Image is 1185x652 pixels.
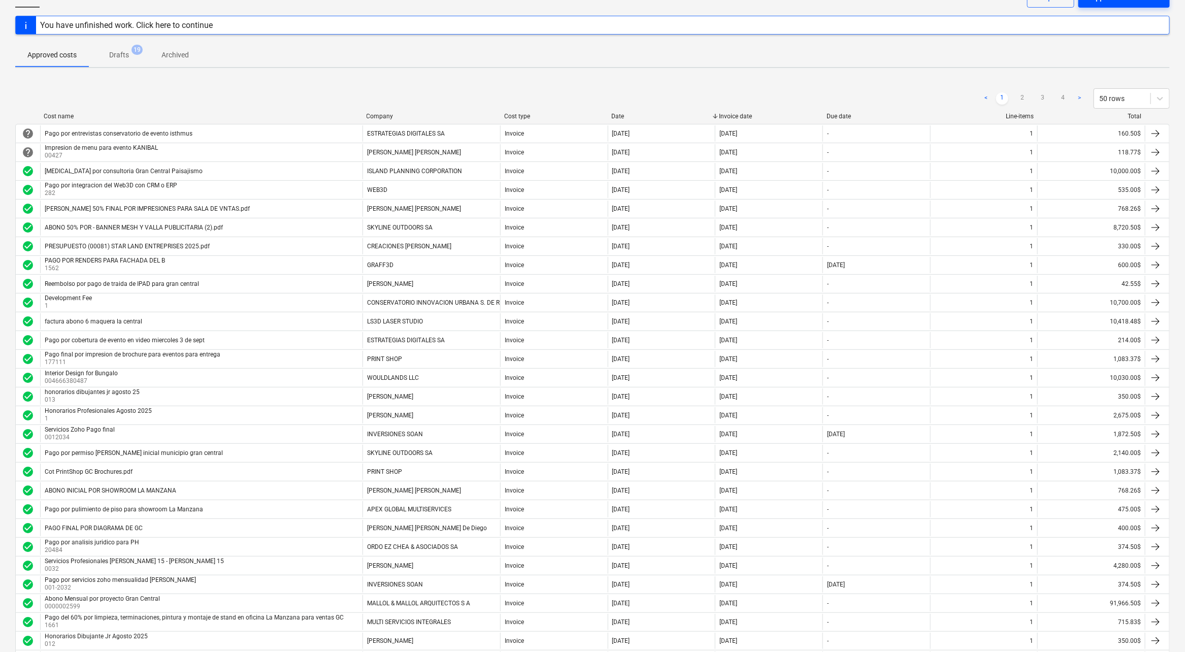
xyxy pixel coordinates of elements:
p: Drafts [109,50,129,60]
div: Invoice [505,600,524,607]
div: [DATE] [719,243,737,250]
div: Development Fee [45,295,92,302]
div: [DATE] [719,506,737,513]
p: 1 [45,302,94,310]
div: Invoice was approved [22,484,34,497]
div: - [827,600,829,607]
div: 350.00$ [1037,388,1145,405]
div: Invoice [505,149,524,156]
div: 1,872.50$ [1037,426,1145,442]
div: [DATE] [612,262,630,269]
div: - [827,525,829,532]
div: Invoice [505,168,524,175]
p: 1 [45,414,154,423]
span: check_circle [22,560,34,572]
div: 1 [1030,262,1033,269]
div: Pago del 60% por limpieza, terminaciones, pintura y montaje de stand en oficina La Manzana para v... [45,614,344,621]
div: [DATE] [719,581,737,588]
a: Page 1 is your current page [996,92,1008,105]
span: check_circle [22,278,34,290]
span: check_circle [22,616,34,628]
div: Reembolso por pago de traida de IPAD para gran central [45,280,199,287]
div: ABONO INICIAL POR SHOWROOM LA MANZANA [45,487,176,494]
div: 1 [1030,431,1033,438]
div: [DATE] [719,318,737,325]
div: - [827,280,829,287]
div: Invoice [505,487,524,494]
span: 19 [131,45,143,55]
a: Page 3 [1037,92,1049,105]
div: honorarios dibujantes jr agosto 25 [45,388,140,396]
div: [PERSON_NAME] [PERSON_NAME] [367,487,461,494]
div: Pago por integracion del Web3D con CRM o ERP [45,182,177,189]
div: [DATE] [827,581,845,588]
div: 10,000.00$ [1037,163,1145,179]
div: PRESUPUESTO (00081) STAR LAND ENTREPRISES 2025.pdf [45,243,210,250]
div: LS3D LASER STUDIO [367,318,423,325]
div: ISLAND PLANNING CORPORATION [367,168,462,175]
div: [PERSON_NAME] [367,562,413,569]
div: [DATE] [612,168,630,175]
div: Invoice was approved [22,541,34,553]
div: 214.00$ [1037,332,1145,348]
div: 1 [1030,299,1033,306]
div: Invoice [505,186,524,193]
div: [DATE] [612,243,630,250]
div: - [827,168,829,175]
div: [DATE] [827,262,845,269]
div: [DATE] [612,525,630,532]
div: [DATE] [827,431,845,438]
div: 1 [1030,355,1033,363]
div: 1 [1030,487,1033,494]
div: ABONO 50% POR - BANNER MESH Y VALLA PUBLICITARIA (2).pdf [45,224,223,231]
div: Honorarios Profesionales Agosto 2025 [45,407,152,414]
div: Invoice [505,243,524,250]
div: Abono Mensual por proyecto Gran Central [45,595,160,602]
div: - [827,337,829,344]
span: check_circle [22,390,34,403]
span: check_circle [22,503,34,515]
div: [DATE] [719,543,737,550]
div: CONSERVATORIO INNOVACION URBANA S. DE RL [367,299,503,306]
div: [DATE] [719,262,737,269]
p: 001-2032 [45,583,198,592]
div: [PERSON_NAME] [PERSON_NAME] [367,149,461,156]
div: Total [1042,113,1141,120]
div: MALLOL & MALLOL ARQUITECTOS S A [367,600,470,607]
div: 1 [1030,130,1033,137]
div: [PERSON_NAME] [PERSON_NAME] De Diego [367,525,487,532]
div: Invoice was approved [22,165,34,177]
div: Invoice was approved [22,503,34,515]
div: [DATE] [612,130,630,137]
div: Invoice [505,299,524,306]
span: check_circle [22,165,34,177]
div: Invoice [505,581,524,588]
div: [DATE] [719,299,737,306]
div: Pago por permiso [PERSON_NAME] inicial municipio gran central [45,449,223,457]
div: - [827,506,829,513]
span: check_circle [22,259,34,271]
div: Servicios Zoho Pago final [45,426,115,433]
p: 177111 [45,358,222,367]
div: Pago por analisis juridico para PH [45,539,139,546]
div: 160.50$ [1037,125,1145,142]
p: 013 [45,396,142,404]
iframe: Chat Widget [1134,603,1185,652]
a: Page 4 [1057,92,1069,105]
div: ORDO EZ CHEA & ASOCIADOS SA [367,543,458,550]
div: You have unfinished work. Click here to continue [40,20,213,30]
div: 1 [1030,224,1033,231]
div: [DATE] [719,205,737,212]
div: MULTI SERVICIOS INTEGRALES [367,618,451,626]
span: check_circle [22,428,34,440]
div: [DATE] [612,318,630,325]
div: - [827,186,829,193]
div: Invoice [505,393,524,400]
div: - [827,543,829,550]
div: INVERSIONES SOAN [367,581,423,588]
div: [DATE] [612,224,630,231]
div: [DATE] [612,581,630,588]
div: [DATE] [612,543,630,550]
div: 1 [1030,581,1033,588]
div: Pago por pulimiento de piso para showroom La Manzana [45,506,203,513]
